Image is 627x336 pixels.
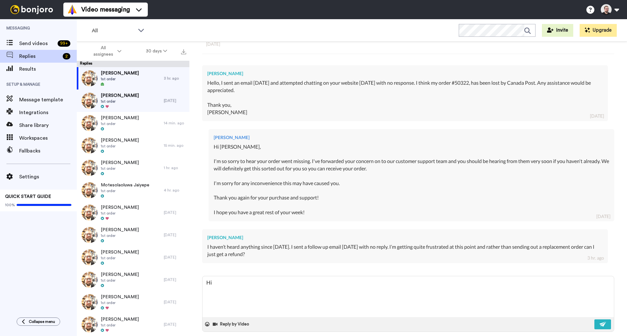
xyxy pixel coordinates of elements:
span: [PERSON_NAME] [101,316,139,323]
div: [DATE] [164,210,186,215]
a: [PERSON_NAME]1st order15 min. ago [77,134,189,157]
div: Replies [77,61,189,67]
div: I haven’t heard anything since [DATE]. I sent a follow up email [DATE] with no reply. I’m getting... [207,243,603,258]
a: [PERSON_NAME]1st order14 min. ago [77,112,189,134]
span: 1st order [101,166,139,171]
img: efa524da-70a9-41f2-aa42-4cb2d5cfdec7-thumb.jpg [82,205,98,221]
span: [PERSON_NAME] [101,92,139,99]
div: 4 hr. ago [164,188,186,193]
span: [PERSON_NAME] [101,227,139,233]
button: Reply by Video [212,319,251,329]
button: Collapse menu [17,317,60,326]
img: vm-color.svg [67,4,77,15]
div: [DATE] [206,41,610,47]
span: Replies [19,52,60,60]
a: [PERSON_NAME]1st order[DATE] [77,224,189,246]
div: [DATE] [164,98,186,103]
img: export.svg [181,49,186,54]
a: [PERSON_NAME]1st order[DATE] [77,291,189,313]
a: [PERSON_NAME]1st order[DATE] [77,90,189,112]
img: efa524da-70a9-41f2-aa42-4cb2d5cfdec7-thumb.jpg [82,137,98,153]
div: 1 hr. ago [164,165,186,170]
div: [DATE] [164,255,186,260]
img: efa524da-70a9-41f2-aa42-4cb2d5cfdec7-thumb.jpg [82,93,98,109]
span: Message template [19,96,77,104]
span: 1st order [101,323,139,328]
div: [DATE] [164,232,186,238]
div: [PERSON_NAME] [207,234,603,241]
span: 1st order [101,99,139,104]
img: efa524da-70a9-41f2-aa42-4cb2d5cfdec7-thumb.jpg [82,316,98,332]
span: [PERSON_NAME] [101,160,139,166]
span: 1st order [101,188,149,193]
button: 30 days [134,45,179,57]
span: [PERSON_NAME] [101,115,139,121]
span: [PERSON_NAME] [101,204,139,211]
img: efa524da-70a9-41f2-aa42-4cb2d5cfdec7-thumb.jpg [82,294,98,310]
textarea: Hi [202,276,614,317]
div: [DATE] [164,322,186,327]
span: 1st order [101,278,139,283]
button: Export all results that match these filters now. [179,46,188,56]
span: All [92,27,135,35]
button: All assignees [78,42,134,60]
img: efa524da-70a9-41f2-aa42-4cb2d5cfdec7-thumb.jpg [82,182,98,198]
span: [PERSON_NAME] [101,294,139,300]
div: 14 min. ago [164,121,186,126]
div: Hi [PERSON_NAME], I'm so sorry to hear your order went missing. I've forwarded your concern on to... [214,143,609,216]
div: 99 + [58,40,70,47]
span: 1st order [101,121,139,126]
span: Video messaging [81,5,130,14]
span: All assignees [90,45,116,58]
img: efa524da-70a9-41f2-aa42-4cb2d5cfdec7-thumb.jpg [82,227,98,243]
a: Motesolaoluwa Jaiyepe1st order4 hr. ago [77,179,189,201]
span: Integrations [19,109,77,116]
span: 1st order [101,144,139,149]
span: Results [19,65,77,73]
button: Upgrade [580,24,617,37]
span: QUICK START GUIDE [5,194,51,199]
img: bj-logo-header-white.svg [8,5,56,14]
img: efa524da-70a9-41f2-aa42-4cb2d5cfdec7-thumb.jpg [82,115,98,131]
div: [PERSON_NAME] [207,70,603,77]
div: 3 hr. ago [164,76,186,81]
div: [DATE] [590,113,604,119]
img: efa524da-70a9-41f2-aa42-4cb2d5cfdec7-thumb.jpg [82,272,98,288]
div: 2 [63,53,70,59]
span: [PERSON_NAME] [101,137,139,144]
div: [DATE] [164,300,186,305]
div: 3 hr. ago [587,255,604,261]
span: Workspaces [19,134,77,142]
a: [PERSON_NAME]1st order[DATE] [77,269,189,291]
span: 1st order [101,76,139,82]
div: [DATE] [596,213,610,220]
a: [PERSON_NAME]1st order[DATE] [77,313,189,336]
span: 1st order [101,211,139,216]
span: 1st order [101,255,139,261]
span: Motesolaoluwa Jaiyepe [101,182,149,188]
span: Collapse menu [29,319,55,324]
span: Settings [19,173,77,181]
span: 1st order [101,233,139,238]
span: Share library [19,121,77,129]
img: efa524da-70a9-41f2-aa42-4cb2d5cfdec7-thumb.jpg [82,70,98,86]
div: [PERSON_NAME] [214,134,609,141]
span: 1st order [101,300,139,305]
a: [PERSON_NAME]1st order[DATE] [77,246,189,269]
div: 15 min. ago [164,143,186,148]
span: [PERSON_NAME] [101,271,139,278]
img: efa524da-70a9-41f2-aa42-4cb2d5cfdec7-thumb.jpg [82,249,98,265]
span: [PERSON_NAME] [101,249,139,255]
a: [PERSON_NAME]1st order[DATE] [77,201,189,224]
div: [DATE] [164,277,186,282]
span: [PERSON_NAME] [101,70,139,76]
span: Send videos [19,40,55,47]
span: Fallbacks [19,147,77,155]
a: [PERSON_NAME]1st order3 hr. ago [77,67,189,90]
button: Invite [542,24,573,37]
img: efa524da-70a9-41f2-aa42-4cb2d5cfdec7-thumb.jpg [82,160,98,176]
div: Hello, I sent an email [DATE] and attempted chatting on your website [DATE] with no response. I t... [207,79,603,116]
img: send-white.svg [599,322,607,327]
span: 100% [5,202,15,207]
